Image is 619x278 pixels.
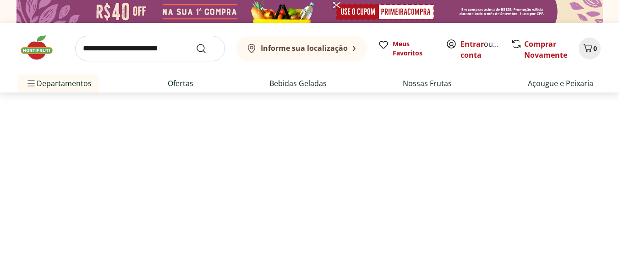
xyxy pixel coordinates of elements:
input: search [75,36,225,61]
span: 0 [593,44,597,53]
button: Informe sua localização [236,36,367,61]
a: Açougue e Peixaria [528,78,593,89]
a: Comprar Novamente [524,39,567,60]
img: Hortifruti [18,34,64,61]
span: Meus Favoritos [393,39,435,58]
button: Submit Search [196,43,218,54]
a: Ofertas [168,78,193,89]
span: ou [460,38,501,60]
span: Departamentos [26,72,92,94]
button: Carrinho [579,38,601,60]
a: Nossas Frutas [403,78,452,89]
button: Menu [26,72,37,94]
a: Bebidas Geladas [269,78,327,89]
a: Meus Favoritos [378,39,435,58]
a: Entrar [460,39,484,49]
b: Informe sua localização [261,43,348,53]
a: Criar conta [460,39,511,60]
